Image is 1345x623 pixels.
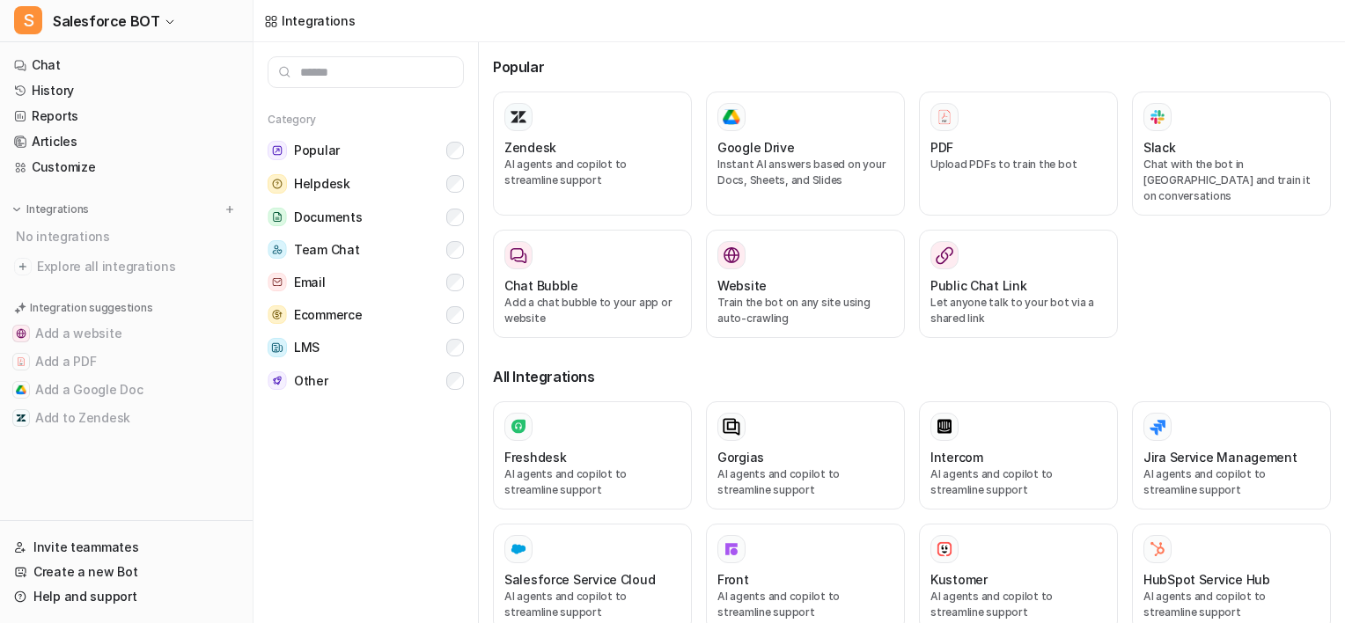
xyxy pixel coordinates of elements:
[919,401,1118,509] button: IntercomAI agents and copilot to streamline support
[268,364,464,397] button: OtherOther
[268,141,287,160] img: Popular
[493,230,692,338] button: Chat BubbleAdd a chat bubble to your app or website
[16,385,26,395] img: Add a Google Doc
[919,230,1118,338] button: Public Chat LinkLet anyone talk to your bot via a shared link
[14,258,32,275] img: explore all integrations
[930,589,1106,620] p: AI agents and copilot to streamline support
[504,138,556,157] h3: Zendesk
[30,300,152,316] p: Integration suggestions
[294,142,340,159] span: Popular
[268,233,464,266] button: Team ChatTeam Chat
[504,570,655,589] h3: Salesforce Service Cloud
[282,11,356,30] div: Integrations
[1143,589,1319,620] p: AI agents and copilot to streamline support
[930,466,1106,498] p: AI agents and copilot to streamline support
[11,203,23,216] img: expand menu
[919,92,1118,216] button: PDFPDFUpload PDFs to train the bot
[268,113,464,127] h5: Category
[510,540,527,558] img: Salesforce Service Cloud
[1143,448,1297,466] h3: Jira Service Management
[7,535,246,560] a: Invite teammates
[294,306,362,324] span: Ecommerce
[706,401,905,509] button: GorgiasAI agents and copilot to streamline support
[493,56,1331,77] h3: Popular
[7,78,246,103] a: History
[7,376,246,404] button: Add a Google DocAdd a Google Doc
[268,298,464,331] button: EcommerceEcommerce
[717,448,764,466] h3: Gorgias
[7,155,246,180] a: Customize
[268,174,287,194] img: Helpdesk
[930,276,1027,295] h3: Public Chat Link
[53,9,159,33] span: Salesforce BOT
[504,276,578,295] h3: Chat Bubble
[294,209,362,226] span: Documents
[1149,540,1166,558] img: HubSpot Service Hub
[723,109,740,125] img: Google Drive
[504,295,680,326] p: Add a chat bubble to your app or website
[493,366,1331,387] h3: All Integrations
[16,356,26,367] img: Add a PDF
[1143,138,1176,157] h3: Slack
[504,466,680,498] p: AI agents and copilot to streamline support
[7,129,246,154] a: Articles
[930,570,988,589] h3: Kustomer
[14,6,42,34] span: S
[294,241,359,259] span: Team Chat
[930,157,1106,172] p: Upload PDFs to train the bot
[717,466,893,498] p: AI agents and copilot to streamline support
[1143,466,1319,498] p: AI agents and copilot to streamline support
[268,266,464,298] button: EmailEmail
[936,540,953,558] img: Kustomer
[7,104,246,128] a: Reports
[16,328,26,339] img: Add a website
[11,222,246,251] div: No integrations
[930,295,1106,326] p: Let anyone talk to your bot via a shared link
[493,401,692,509] button: FreshdeskAI agents and copilot to streamline support
[717,570,749,589] h3: Front
[294,339,320,356] span: LMS
[1132,401,1331,509] button: Jira Service ManagementAI agents and copilot to streamline support
[717,157,893,188] p: Instant AI answers based on your Docs, Sheets, and Slides
[7,404,246,432] button: Add to ZendeskAdd to Zendesk
[268,338,287,357] img: LMS
[7,53,246,77] a: Chat
[1143,157,1319,204] p: Chat with the bot in [GEOGRAPHIC_DATA] and train it on conversations
[7,348,246,376] button: Add a PDFAdd a PDF
[268,371,287,390] img: Other
[706,230,905,338] button: WebsiteWebsiteTrain the bot on any site using auto-crawling
[26,202,89,216] p: Integrations
[294,372,328,390] span: Other
[268,273,287,291] img: Email
[504,157,680,188] p: AI agents and copilot to streamline support
[224,203,236,216] img: menu_add.svg
[264,11,356,30] a: Integrations
[268,240,287,259] img: Team Chat
[268,134,464,167] button: PopularPopular
[717,589,893,620] p: AI agents and copilot to streamline support
[7,319,246,348] button: Add a websiteAdd a website
[504,589,680,620] p: AI agents and copilot to streamline support
[7,254,246,279] a: Explore all integrations
[1143,570,1270,589] h3: HubSpot Service Hub
[268,331,464,364] button: LMSLMS
[268,201,464,233] button: DocumentsDocuments
[930,138,953,157] h3: PDF
[706,92,905,216] button: Google DriveGoogle DriveInstant AI answers based on your Docs, Sheets, and Slides
[723,540,740,558] img: Front
[37,253,239,281] span: Explore all integrations
[7,584,246,609] a: Help and support
[717,295,893,326] p: Train the bot on any site using auto-crawling
[930,448,983,466] h3: Intercom
[7,201,94,218] button: Integrations
[268,167,464,201] button: HelpdeskHelpdesk
[936,108,953,125] img: PDF
[717,138,795,157] h3: Google Drive
[717,276,767,295] h3: Website
[268,305,287,324] img: Ecommerce
[1149,106,1166,127] img: Slack
[493,92,692,216] button: ZendeskAI agents and copilot to streamline support
[723,246,740,264] img: Website
[294,274,326,291] span: Email
[1132,92,1331,216] button: SlackSlackChat with the bot in [GEOGRAPHIC_DATA] and train it on conversations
